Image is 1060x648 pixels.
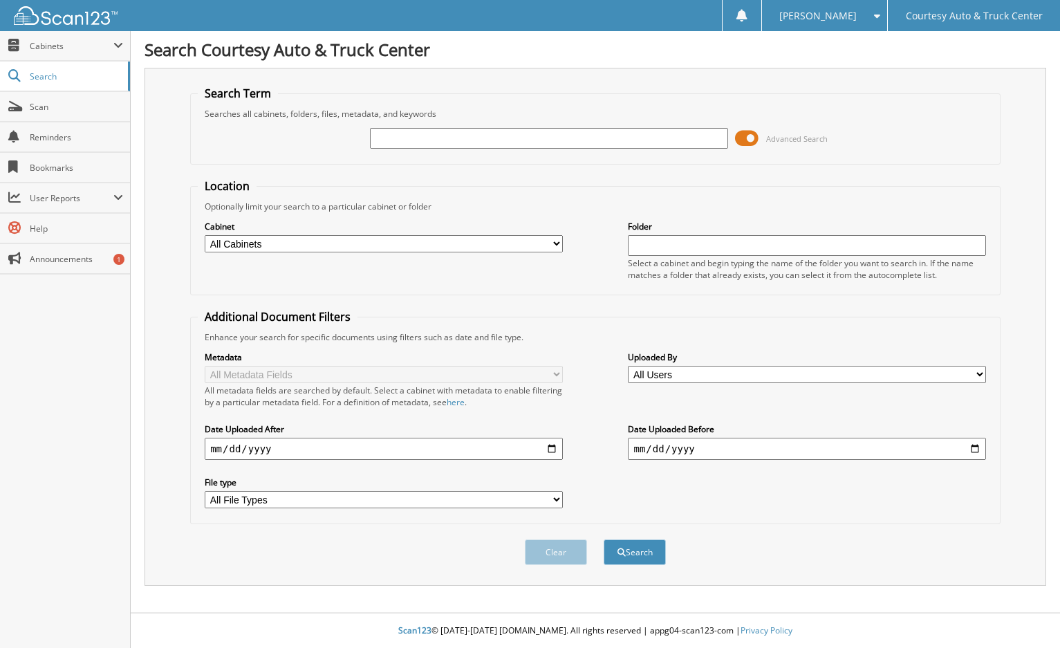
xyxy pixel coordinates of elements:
label: Date Uploaded After [205,423,562,435]
div: Select a cabinet and begin typing the name of the folder you want to search in. If the name match... [628,257,985,281]
img: scan123-logo-white.svg [14,6,118,25]
input: start [205,438,562,460]
span: Advanced Search [766,133,828,144]
button: Search [604,539,666,565]
span: Search [30,71,121,82]
span: Courtesy Auto & Truck Center [906,12,1043,20]
span: [PERSON_NAME] [779,12,857,20]
span: User Reports [30,192,113,204]
legend: Additional Document Filters [198,309,357,324]
legend: Search Term [198,86,278,101]
label: File type [205,476,562,488]
span: Cabinets [30,40,113,52]
button: Clear [525,539,587,565]
a: Privacy Policy [741,624,792,636]
div: © [DATE]-[DATE] [DOMAIN_NAME]. All rights reserved | appg04-scan123-com | [131,614,1060,648]
a: here [447,396,465,408]
legend: Location [198,178,257,194]
h1: Search Courtesy Auto & Truck Center [145,38,1046,61]
span: Scan [30,101,123,113]
label: Cabinet [205,221,562,232]
div: Searches all cabinets, folders, files, metadata, and keywords [198,108,993,120]
div: Enhance your search for specific documents using filters such as date and file type. [198,331,993,343]
input: end [628,438,985,460]
label: Date Uploaded Before [628,423,985,435]
span: Reminders [30,131,123,143]
span: Bookmarks [30,162,123,174]
div: Optionally limit your search to a particular cabinet or folder [198,201,993,212]
label: Uploaded By [628,351,985,363]
span: Announcements [30,253,123,265]
label: Metadata [205,351,562,363]
div: 1 [113,254,124,265]
div: All metadata fields are searched by default. Select a cabinet with metadata to enable filtering b... [205,385,562,408]
span: Scan123 [398,624,431,636]
span: Help [30,223,123,234]
label: Folder [628,221,985,232]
